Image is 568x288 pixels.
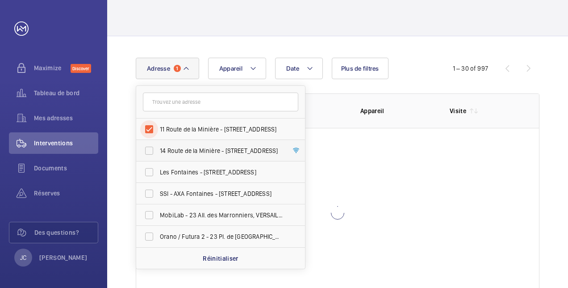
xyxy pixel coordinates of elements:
div: 1 – 30 of 997 [453,64,488,73]
button: Adresse1 [136,58,199,79]
span: SSI - AXA Fontaines - [STREET_ADDRESS] [160,189,283,198]
button: Appareil [208,58,266,79]
button: Date [275,58,323,79]
span: Orano / Futura 2 - 23 Pl. de [GEOGRAPHIC_DATA], [GEOGRAPHIC_DATA] 78180 [160,232,283,241]
span: Interventions [34,139,98,148]
span: Les Fontaines - [STREET_ADDRESS] [160,168,283,177]
span: Appareil [219,65,242,72]
p: Visite [450,106,466,115]
span: Documents [34,164,98,173]
input: Trouvez une adresse [143,93,298,111]
span: Adresse [147,65,170,72]
span: Des questions? [34,228,98,237]
span: Plus de filtres [341,65,379,72]
p: JC [20,253,26,262]
span: Réserves [34,189,98,198]
p: Adresse [271,106,346,115]
span: 14 Route de la Minière - [STREET_ADDRESS] [160,146,283,155]
p: Réinitialiser [203,254,238,263]
span: Tableau de bord [34,89,98,97]
span: MobiLab - 23 All. des Marronniers, VERSAILLES 78000 [160,211,283,220]
p: [PERSON_NAME] [39,253,88,262]
span: 11 Route de la Minière - [STREET_ADDRESS] [160,125,283,134]
span: Date [286,65,299,72]
span: Discover [71,64,91,73]
span: Maximize [34,64,71,72]
span: Mes adresses [34,114,98,123]
button: Plus de filtres [332,58,388,79]
p: Appareil [360,106,435,115]
span: 1 [174,65,181,72]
